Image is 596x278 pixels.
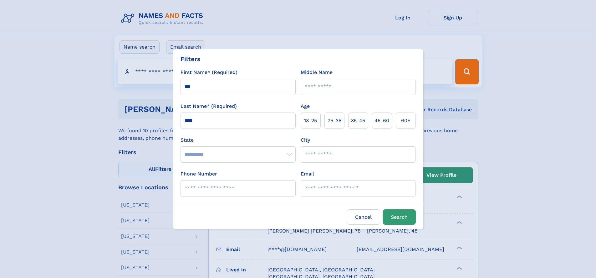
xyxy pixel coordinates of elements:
[301,170,314,178] label: Email
[351,117,365,124] span: 35‑45
[181,69,237,76] label: First Name* (Required)
[301,69,333,76] label: Middle Name
[181,136,296,144] label: State
[328,117,341,124] span: 25‑35
[304,117,317,124] span: 18‑25
[383,209,416,225] button: Search
[181,102,237,110] label: Last Name* (Required)
[347,209,380,225] label: Cancel
[401,117,410,124] span: 60+
[301,136,310,144] label: City
[181,170,217,178] label: Phone Number
[301,102,310,110] label: Age
[374,117,389,124] span: 45‑60
[181,54,201,64] div: Filters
